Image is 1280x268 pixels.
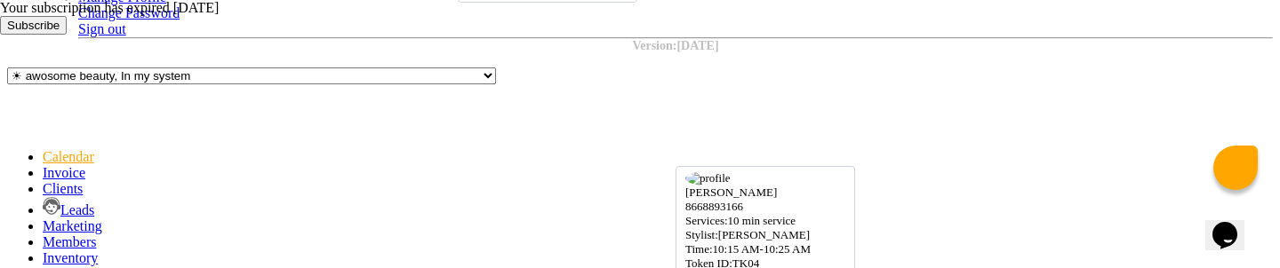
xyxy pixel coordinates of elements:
a: Inventory [43,250,98,265]
iframe: chat widget [1205,197,1262,250]
div: [PERSON_NAME] [685,228,845,242]
img: profile [685,171,731,185]
a: Invoice [43,165,85,180]
span: Services: [685,214,728,227]
a: Calendar [43,149,94,164]
div: 8668893166 [685,200,845,214]
span: 10 min service [728,214,796,227]
div: Version:[DATE] [78,39,1273,53]
span: Time: [685,242,713,256]
a: Clients [43,181,83,196]
span: Stylist: [685,228,718,241]
div: 10:15 AM-10:25 AM [685,242,845,256]
a: Marketing [43,218,102,233]
a: Members [43,234,96,249]
span: [PERSON_NAME] [685,185,777,199]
